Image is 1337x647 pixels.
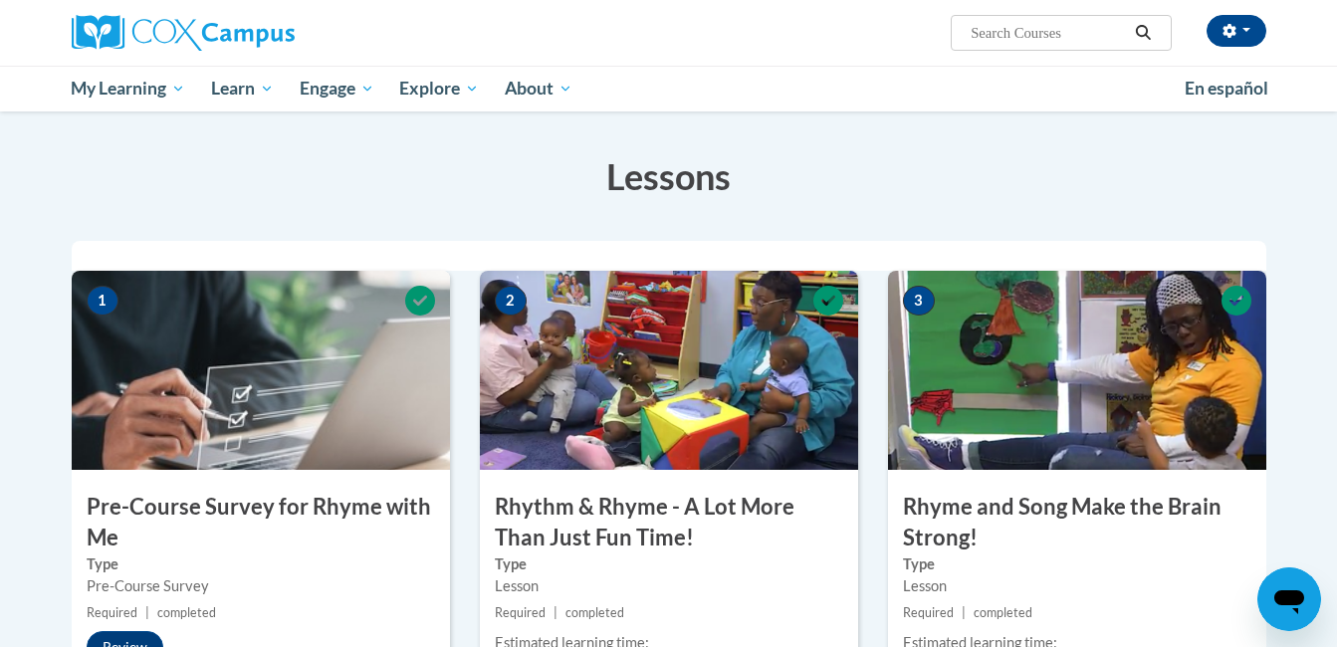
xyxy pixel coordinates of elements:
span: | [554,605,557,620]
div: Pre-Course Survey [87,575,435,597]
img: Cox Campus [72,15,295,51]
span: En español [1185,78,1268,99]
img: Course Image [72,271,450,470]
div: Main menu [42,66,1296,111]
a: About [492,66,585,111]
div: Lesson [903,575,1251,597]
h3: Rhyme and Song Make the Brain Strong! [888,492,1266,553]
span: | [962,605,966,620]
span: 3 [903,286,935,316]
span: completed [157,605,216,620]
a: Cox Campus [72,15,450,51]
a: Explore [386,66,492,111]
label: Type [495,553,843,575]
span: Required [495,605,546,620]
span: About [505,77,572,101]
span: Learn [211,77,274,101]
h3: Lessons [72,151,1266,201]
span: 2 [495,286,527,316]
button: Account Settings [1207,15,1266,47]
span: completed [565,605,624,620]
span: My Learning [71,77,185,101]
iframe: Button to launch messaging window [1257,567,1321,631]
button: Search [1128,21,1158,45]
img: Course Image [888,271,1266,470]
span: completed [974,605,1032,620]
a: Learn [198,66,287,111]
span: | [145,605,149,620]
a: En español [1172,68,1281,109]
label: Type [87,553,435,575]
label: Type [903,553,1251,575]
span: Required [87,605,137,620]
a: My Learning [59,66,199,111]
span: Required [903,605,954,620]
h3: Pre-Course Survey for Rhyme with Me [72,492,450,553]
span: 1 [87,286,118,316]
h3: Rhythm & Rhyme - A Lot More Than Just Fun Time! [480,492,858,553]
img: Course Image [480,271,858,470]
a: Engage [287,66,387,111]
span: Engage [300,77,374,101]
span: Explore [399,77,479,101]
input: Search Courses [969,21,1128,45]
div: Lesson [495,575,843,597]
